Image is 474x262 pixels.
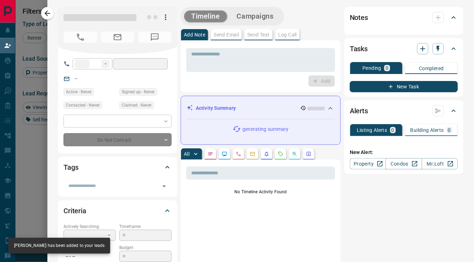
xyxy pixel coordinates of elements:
[119,244,172,251] p: Budget:
[186,189,335,195] p: No Timeline Activity Found
[184,11,227,22] button: Timeline
[350,81,458,92] button: New Task
[357,128,387,133] p: Listing Alerts
[184,152,189,156] p: All
[122,88,155,95] span: Signed up - Never
[208,151,213,157] svg: Notes
[159,181,169,191] button: Open
[448,128,451,133] p: 0
[64,162,78,173] h2: Tags
[119,223,172,230] p: Timeframe:
[230,11,281,22] button: Campaigns
[264,151,269,157] svg: Listing Alerts
[350,43,368,54] h2: Tasks
[64,205,86,216] h2: Criteria
[250,151,255,157] svg: Emails
[196,105,236,112] p: Activity Summary
[419,66,444,71] p: Completed
[14,240,105,251] div: [PERSON_NAME] has been added to your leads
[66,102,100,109] span: Contacted - Never
[236,151,241,157] svg: Calls
[222,151,227,157] svg: Lead Browsing Activity
[101,32,134,43] span: No Email
[350,149,458,156] p: New Alert:
[64,202,172,219] div: Criteria
[292,151,298,157] svg: Opportunities
[138,32,172,43] span: No Number
[392,128,394,133] p: 0
[350,158,386,169] a: Property
[122,102,152,109] span: Claimed - Never
[64,32,97,43] span: No Number
[422,158,458,169] a: Mr.Loft
[242,126,288,133] p: generating summary
[362,66,381,70] p: Pending
[350,9,458,26] div: Notes
[75,76,78,81] a: --
[386,158,422,169] a: Condos
[386,66,388,70] p: 0
[350,102,458,119] div: Alerts
[410,128,444,133] p: Building Alerts
[64,223,116,230] p: Actively Searching:
[350,12,368,23] h2: Notes
[306,151,312,157] svg: Agent Actions
[64,159,172,176] div: Tags
[350,40,458,57] div: Tasks
[184,32,205,37] p: Add Note
[350,105,368,116] h2: Alerts
[66,88,92,95] span: Active - Never
[187,102,335,115] div: Activity Summary
[64,133,172,146] div: Do Not Contact
[278,151,283,157] svg: Requests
